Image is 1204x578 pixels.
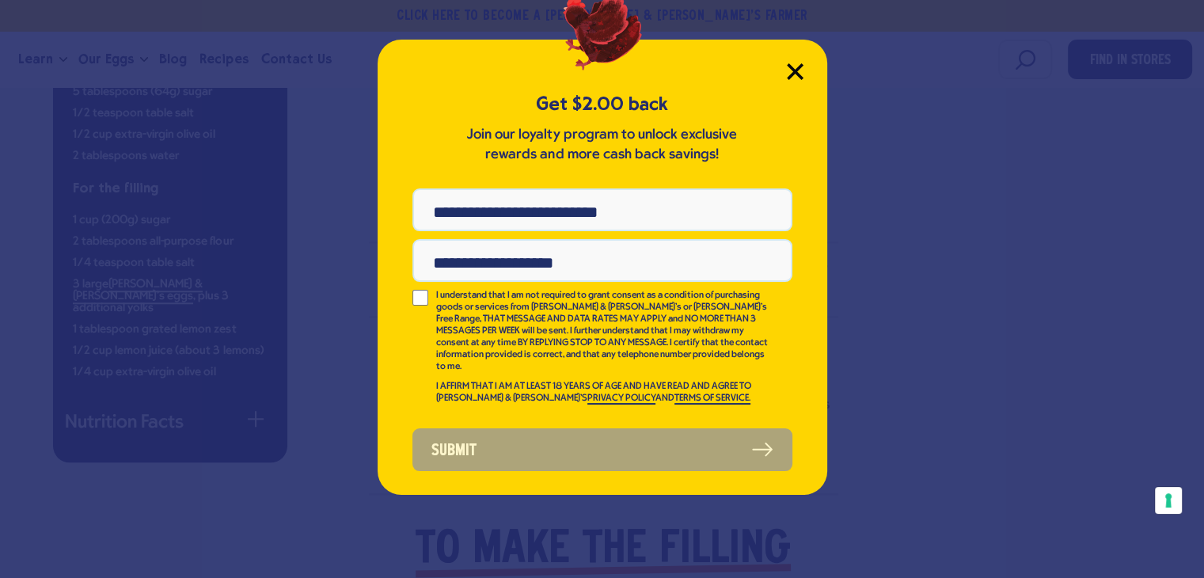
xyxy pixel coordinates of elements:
a: PRIVACY POLICY [587,394,655,405]
p: I AFFIRM THAT I AM AT LEAST 18 YEARS OF AGE AND HAVE READ AND AGREE TO [PERSON_NAME] & [PERSON_NA... [436,381,770,405]
p: Join our loyalty program to unlock exclusive rewards and more cash back savings! [464,125,741,165]
button: Submit [412,428,792,471]
button: Close Modal [787,63,803,80]
input: I understand that I am not required to grant consent as a condition of purchasing goods or servic... [412,290,428,306]
h5: Get $2.00 back [412,91,792,117]
p: I understand that I am not required to grant consent as a condition of purchasing goods or servic... [436,290,770,373]
a: TERMS OF SERVICE. [674,394,750,405]
button: Your consent preferences for tracking technologies [1155,487,1182,514]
